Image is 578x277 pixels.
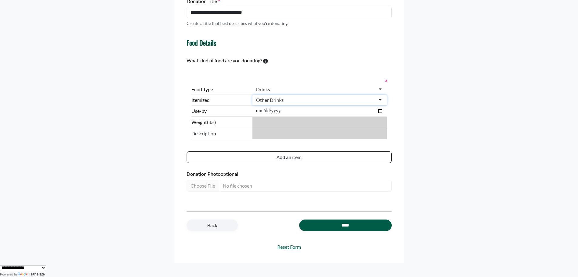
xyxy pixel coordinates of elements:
[256,97,284,103] div: Other Drinks
[18,272,29,277] img: Google Translate
[221,171,238,177] span: optional
[187,220,238,231] a: Back
[191,96,250,104] label: Itemized
[18,272,45,276] a: Translate
[383,76,387,84] button: x
[187,20,289,26] p: Create a title that best describes what you're donating.
[187,170,392,178] label: Donation Photo
[207,119,216,125] span: (lbs)
[191,107,250,115] label: Use-by
[263,59,268,64] svg: To calculate environmental impacts, we follow the Food Loss + Waste Protocol
[191,86,250,93] label: Food Type
[187,243,392,251] a: Reset Form
[187,39,216,47] h4: Food Details
[191,119,250,126] label: Weight
[256,86,270,92] div: Drinks
[187,57,262,64] label: What kind of food are you donating?
[187,151,392,163] button: Add an item
[191,130,250,137] span: Description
